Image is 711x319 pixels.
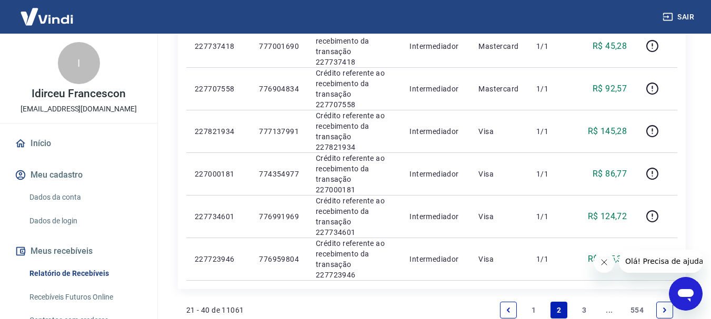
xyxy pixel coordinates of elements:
[195,126,242,137] p: 227821934
[593,83,627,95] p: R$ 92,57
[58,42,100,84] div: I
[536,126,567,137] p: 1/1
[316,153,393,195] p: Crédito referente ao recebimento da transação 227000181
[536,211,567,222] p: 1/1
[13,1,81,33] img: Vindi
[259,84,299,94] p: 776904834
[316,195,393,238] p: Crédito referente ao recebimento da transação 227734601
[6,7,88,16] span: Olá! Precisa de ajuda?
[478,126,519,137] p: Visa
[195,254,242,264] p: 227723946
[409,84,462,94] p: Intermediador
[593,40,627,53] p: R$ 45,28
[500,302,517,318] a: Previous page
[593,168,627,180] p: R$ 86,77
[259,211,299,222] p: 776991969
[478,254,519,264] p: Visa
[588,210,627,223] p: R$ 124,72
[536,169,567,179] p: 1/1
[21,104,137,115] p: [EMAIL_ADDRESS][DOMAIN_NAME]
[32,88,125,99] p: Idirceu Francescon
[536,41,567,52] p: 1/1
[259,169,299,179] p: 774354977
[259,41,299,52] p: 777001690
[656,302,673,318] a: Next page
[195,169,242,179] p: 227000181
[536,254,567,264] p: 1/1
[478,41,519,52] p: Mastercard
[25,286,145,308] a: Recebíveis Futuros Online
[13,132,145,155] a: Início
[536,84,567,94] p: 1/1
[409,169,462,179] p: Intermediador
[25,210,145,232] a: Dados de login
[13,163,145,187] button: Meu cadastro
[478,84,519,94] p: Mastercard
[316,25,393,67] p: Crédito referente ao recebimento da transação 227737418
[594,252,615,273] iframe: Fechar mensagem
[576,302,593,318] a: Page 3
[195,84,242,94] p: 227707558
[409,254,462,264] p: Intermediador
[660,7,698,27] button: Sair
[525,302,542,318] a: Page 1
[409,41,462,52] p: Intermediador
[259,254,299,264] p: 776959804
[25,263,145,284] a: Relatório de Recebíveis
[669,277,703,311] iframe: Botão para abrir a janela de mensagens
[316,110,393,152] p: Crédito referente ao recebimento da transação 227821934
[626,302,648,318] a: Page 554
[478,211,519,222] p: Visa
[409,126,462,137] p: Intermediador
[588,253,627,265] p: R$ 135,33
[409,211,462,222] p: Intermediador
[478,169,519,179] p: Visa
[186,305,244,315] p: 21 - 40 de 11061
[195,211,242,222] p: 227734601
[316,238,393,280] p: Crédito referente ao recebimento da transação 227723946
[13,240,145,263] button: Meus recebíveis
[601,302,618,318] a: Jump forward
[619,250,703,273] iframe: Mensagem da empresa
[316,68,393,110] p: Crédito referente ao recebimento da transação 227707558
[259,126,299,137] p: 777137991
[195,41,242,52] p: 227737418
[588,125,627,138] p: R$ 145,28
[25,187,145,208] a: Dados da conta
[550,302,567,318] a: Page 2 is your current page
